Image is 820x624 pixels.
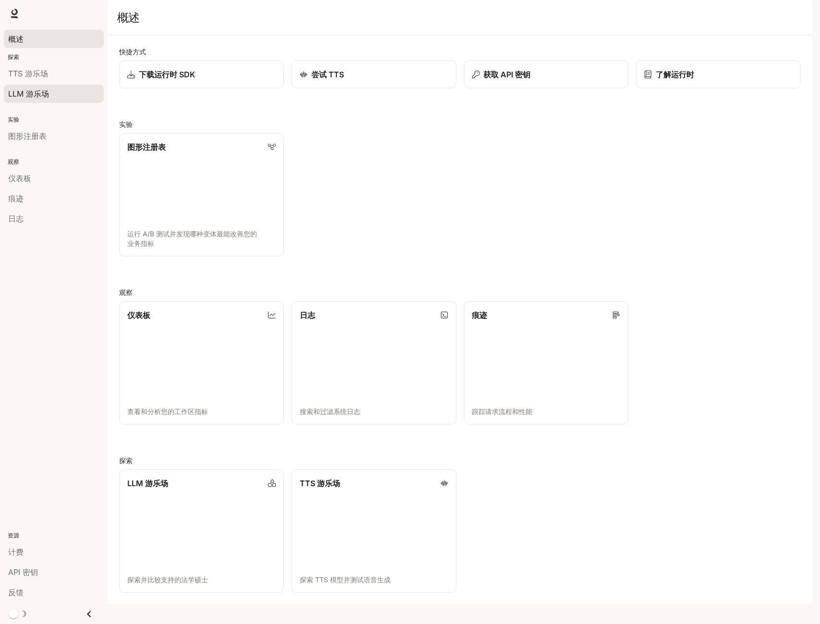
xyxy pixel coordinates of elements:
[119,288,133,296] font: 观察
[127,230,257,247] font: 运行 A/B 测试并发现哪种变体最能改善您的业务指标
[117,10,140,24] font: 概述
[292,301,456,425] a: 日志搜索和过滤系统日志
[300,310,315,320] font: 日志
[464,301,629,425] a: 痕迹跟踪请求流程和性能
[311,70,344,79] font: 尝试 TTS
[656,70,694,79] font: 了解运行时
[300,407,360,416] font: 搜索和过滤系统日志
[292,61,456,88] a: 尝试 TTS
[127,478,168,488] font: LLM 游乐场
[119,133,284,257] a: 图形注册表运行 A/B 测试并发现哪种变体最能改善您的业务指标
[127,142,166,152] font: 图形注册表
[127,407,208,416] font: 查看和分析您的工作区指标
[127,310,150,320] font: 仪表板
[127,575,208,584] font: 探索并比较支持的法学硕士
[139,70,195,79] font: 下载运行时 SDK
[119,61,284,88] a: 下载运行时 SDK
[119,301,284,425] a: 仪表板查看和分析您的工作区指标
[292,469,456,593] a: TTS 游乐场探索 TTS 模型并测试语音生成
[472,310,488,320] font: 痕迹
[484,70,531,79] font: 获取 API 密钥
[464,61,629,88] button: 获取 API 密钥
[472,407,533,416] font: 跟踪请求流程和性能
[636,61,801,88] a: 了解运行时
[119,456,133,465] font: 探索
[119,469,284,593] a: LLM 游乐场探索并比较支持的法学硕士
[119,120,133,128] font: 实验
[300,575,391,584] font: 探索 TTS 模型并测试语音生成
[119,48,146,56] font: 快捷方式
[300,478,340,488] font: TTS 游乐场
